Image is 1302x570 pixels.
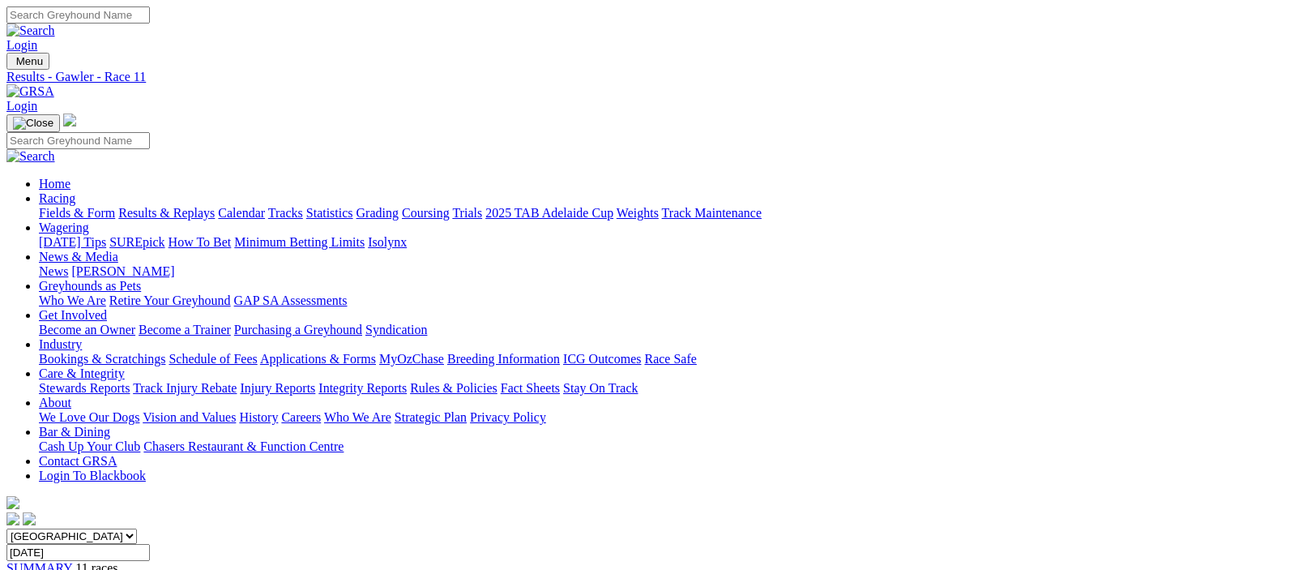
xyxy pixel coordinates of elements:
[23,512,36,525] img: twitter.svg
[109,294,231,307] a: Retire Your Greyhound
[356,206,399,220] a: Grading
[470,410,546,424] a: Privacy Policy
[563,381,638,395] a: Stay On Track
[143,439,344,453] a: Chasers Restaurant & Function Centre
[395,410,467,424] a: Strategic Plan
[6,99,37,113] a: Login
[39,366,125,380] a: Care & Integrity
[39,381,1296,396] div: Care & Integrity
[16,55,43,67] span: Menu
[6,149,55,164] img: Search
[6,70,1296,84] a: Results - Gawler - Race 11
[6,512,19,525] img: facebook.svg
[39,221,89,234] a: Wagering
[379,352,444,366] a: MyOzChase
[563,352,641,366] a: ICG Outcomes
[268,206,303,220] a: Tracks
[39,410,1296,425] div: About
[39,337,82,351] a: Industry
[39,425,110,439] a: Bar & Dining
[6,544,150,561] input: Select date
[39,235,106,249] a: [DATE] Tips
[13,117,53,130] img: Close
[234,294,348,307] a: GAP SA Assessments
[39,264,1296,279] div: News & Media
[118,206,215,220] a: Results & Replays
[234,235,365,249] a: Minimum Betting Limits
[39,439,140,453] a: Cash Up Your Club
[306,206,353,220] a: Statistics
[240,381,315,395] a: Injury Reports
[169,352,257,366] a: Schedule of Fees
[617,206,659,220] a: Weights
[109,235,164,249] a: SUREpick
[39,381,130,395] a: Stewards Reports
[39,396,71,409] a: About
[6,24,55,38] img: Search
[39,235,1296,250] div: Wagering
[39,206,115,220] a: Fields & Form
[133,381,237,395] a: Track Injury Rebate
[368,235,407,249] a: Isolynx
[452,206,482,220] a: Trials
[402,206,450,220] a: Coursing
[71,264,174,278] a: [PERSON_NAME]
[39,352,165,366] a: Bookings & Scratchings
[139,323,231,336] a: Become a Trainer
[218,206,265,220] a: Calendar
[143,410,236,424] a: Vision and Values
[39,294,106,307] a: Who We Are
[169,235,232,249] a: How To Bet
[39,279,141,293] a: Greyhounds as Pets
[234,323,362,336] a: Purchasing a Greyhound
[410,381,497,395] a: Rules & Policies
[281,410,321,424] a: Careers
[39,206,1296,221] div: Racing
[39,469,146,482] a: Login To Blackbook
[39,264,68,278] a: News
[39,308,107,322] a: Get Involved
[6,114,60,132] button: Toggle navigation
[6,84,54,99] img: GRSA
[644,352,696,366] a: Race Safe
[39,177,70,191] a: Home
[39,323,135,336] a: Become an Owner
[6,496,19,509] img: logo-grsa-white.png
[239,410,278,424] a: History
[260,352,376,366] a: Applications & Forms
[39,323,1296,337] div: Get Involved
[324,410,391,424] a: Who We Are
[6,132,150,149] input: Search
[39,294,1296,308] div: Greyhounds as Pets
[447,352,560,366] a: Breeding Information
[501,381,560,395] a: Fact Sheets
[365,323,427,336] a: Syndication
[318,381,407,395] a: Integrity Reports
[485,206,613,220] a: 2025 TAB Adelaide Cup
[6,53,49,70] button: Toggle navigation
[39,191,75,205] a: Racing
[6,38,37,52] a: Login
[39,352,1296,366] div: Industry
[39,410,139,424] a: We Love Our Dogs
[6,6,150,24] input: Search
[662,206,762,220] a: Track Maintenance
[39,454,117,468] a: Contact GRSA
[63,114,76,126] img: logo-grsa-white.png
[39,439,1296,454] div: Bar & Dining
[39,250,118,264] a: News & Media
